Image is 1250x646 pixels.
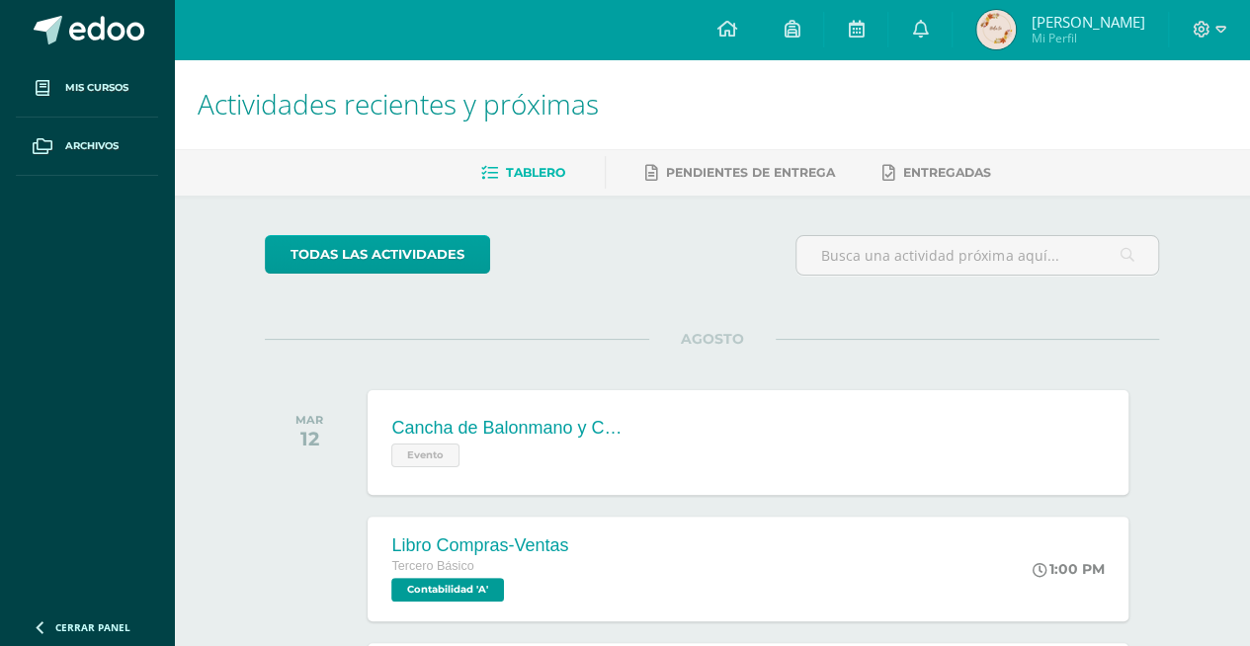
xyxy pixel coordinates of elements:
span: Mis cursos [65,80,128,96]
span: Entregadas [903,165,991,180]
a: todas las Actividades [265,235,490,274]
span: Tercero Básico [391,559,473,573]
span: Evento [391,444,459,467]
a: Entregadas [882,157,991,189]
img: b615be58030fd70c835e0a894b558410.png [976,10,1016,49]
span: Archivos [65,138,119,154]
div: Libro Compras-Ventas [391,535,568,556]
input: Busca una actividad próxima aquí... [796,236,1158,275]
a: Pendientes de entrega [645,157,835,189]
div: 1:00 PM [1033,560,1105,578]
div: MAR [295,413,323,427]
span: Actividades recientes y próximas [198,85,599,122]
span: Pendientes de entrega [666,165,835,180]
span: AGOSTO [649,330,776,348]
a: Mis cursos [16,59,158,118]
a: Tablero [481,157,565,189]
div: 12 [295,427,323,450]
span: Cerrar panel [55,620,130,634]
span: Mi Perfil [1031,30,1144,46]
a: Archivos [16,118,158,176]
span: Contabilidad 'A' [391,578,504,602]
div: Cancha de Balonmano y Contenido [391,418,628,439]
span: [PERSON_NAME] [1031,12,1144,32]
span: Tablero [506,165,565,180]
